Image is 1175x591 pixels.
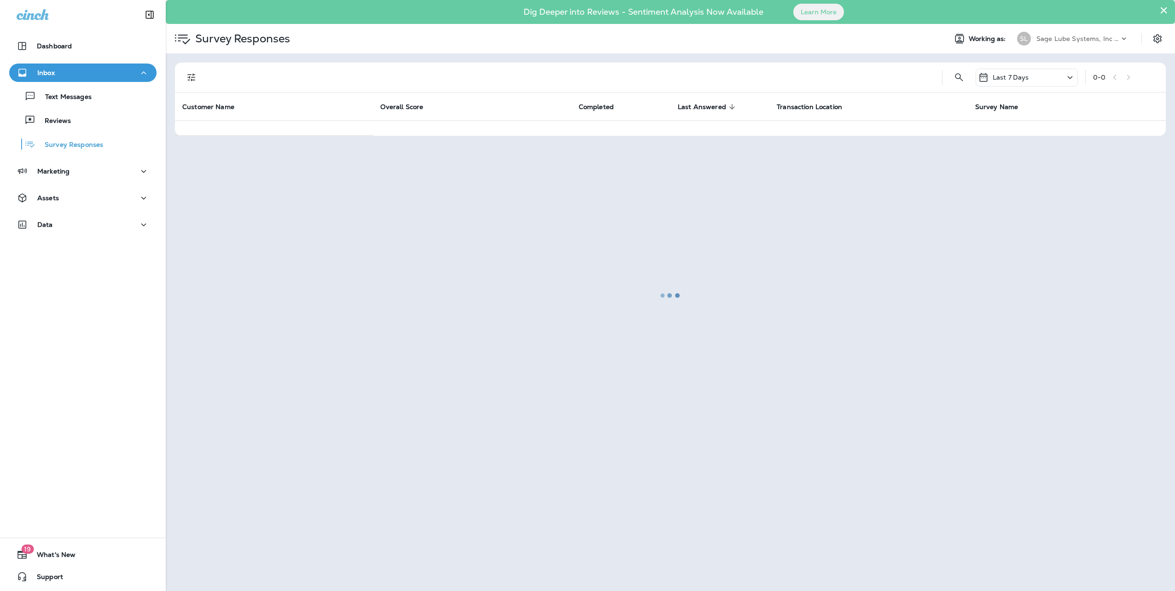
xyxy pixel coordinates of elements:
button: Reviews [9,110,157,130]
p: Reviews [35,117,71,126]
p: Survey Responses [35,141,103,150]
button: Support [9,568,157,586]
button: Text Messages [9,87,157,106]
p: Inbox [37,69,55,76]
button: Survey Responses [9,134,157,154]
p: Text Messages [36,93,92,102]
button: Marketing [9,162,157,180]
span: Support [28,573,63,584]
button: Assets [9,189,157,207]
p: Dashboard [37,42,72,50]
button: Collapse Sidebar [137,6,163,24]
span: What's New [28,551,76,562]
p: Assets [37,194,59,202]
button: 19What's New [9,545,157,564]
button: Data [9,215,157,234]
button: Inbox [9,64,157,82]
span: 19 [21,545,34,554]
p: Data [37,221,53,228]
p: Marketing [37,168,70,175]
button: Dashboard [9,37,157,55]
